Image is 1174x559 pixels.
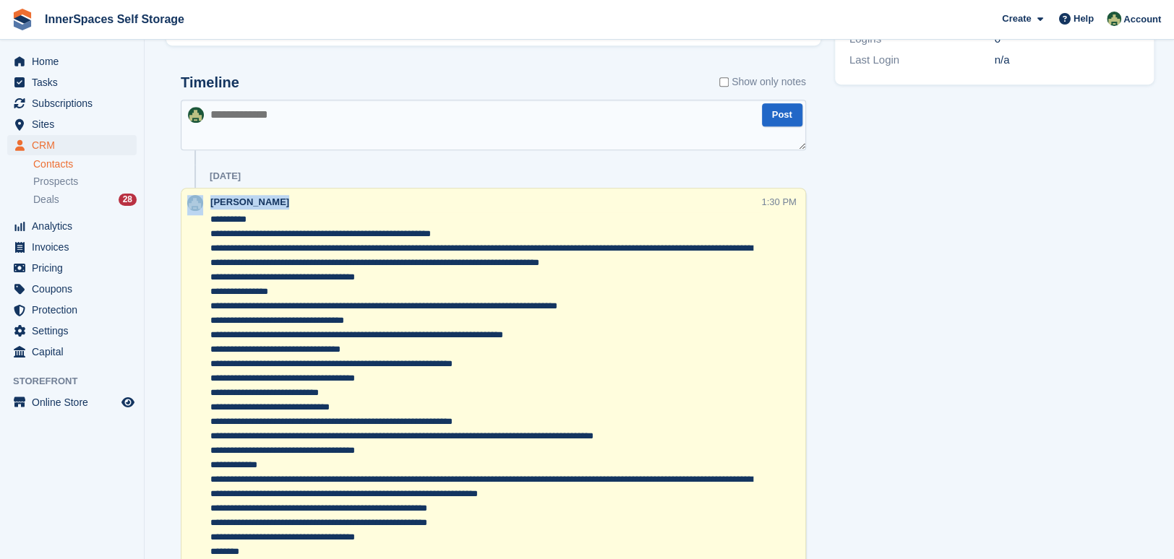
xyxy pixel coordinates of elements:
[32,342,119,362] span: Capital
[187,195,203,211] img: Paula Amey
[7,392,137,412] a: menu
[32,51,119,71] span: Home
[849,52,995,69] div: Last Login
[7,279,137,299] a: menu
[39,7,190,31] a: InnerSpaces Self Storage
[1074,12,1094,26] span: Help
[188,107,204,123] img: Paula Amey
[994,52,1139,69] div: n/a
[181,74,239,91] h2: Timeline
[33,193,59,207] span: Deals
[1002,12,1031,26] span: Create
[33,175,78,188] span: Prospects
[1123,12,1161,27] span: Account
[32,135,119,155] span: CRM
[7,93,137,113] a: menu
[32,392,119,412] span: Online Store
[7,237,137,257] a: menu
[7,51,137,71] a: menu
[7,300,137,320] a: menu
[32,258,119,278] span: Pricing
[32,72,119,92] span: Tasks
[32,216,119,236] span: Analytics
[32,114,119,134] span: Sites
[32,321,119,341] span: Settings
[33,174,137,189] a: Prospects
[33,157,137,171] a: Contacts
[7,258,137,278] a: menu
[32,93,119,113] span: Subscriptions
[7,72,137,92] a: menu
[32,300,119,320] span: Protection
[33,192,137,207] a: Deals 28
[849,31,995,48] div: Logins
[119,394,137,411] a: Preview store
[761,195,796,209] div: 1:30 PM
[119,194,137,206] div: 28
[7,342,137,362] a: menu
[7,216,137,236] a: menu
[12,9,33,30] img: stora-icon-8386f47178a22dfd0bd8f6a31ec36ba5ce8667c1dd55bd0f319d3a0aa187defe.svg
[719,74,729,90] input: Show only notes
[210,170,241,182] div: [DATE]
[7,321,137,341] a: menu
[1107,12,1121,26] img: Paula Amey
[210,196,289,207] span: [PERSON_NAME]
[13,374,144,389] span: Storefront
[7,135,137,155] a: menu
[719,74,806,90] label: Show only notes
[762,103,802,127] button: Post
[32,279,119,299] span: Coupons
[994,31,1139,48] div: 0
[32,237,119,257] span: Invoices
[7,114,137,134] a: menu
